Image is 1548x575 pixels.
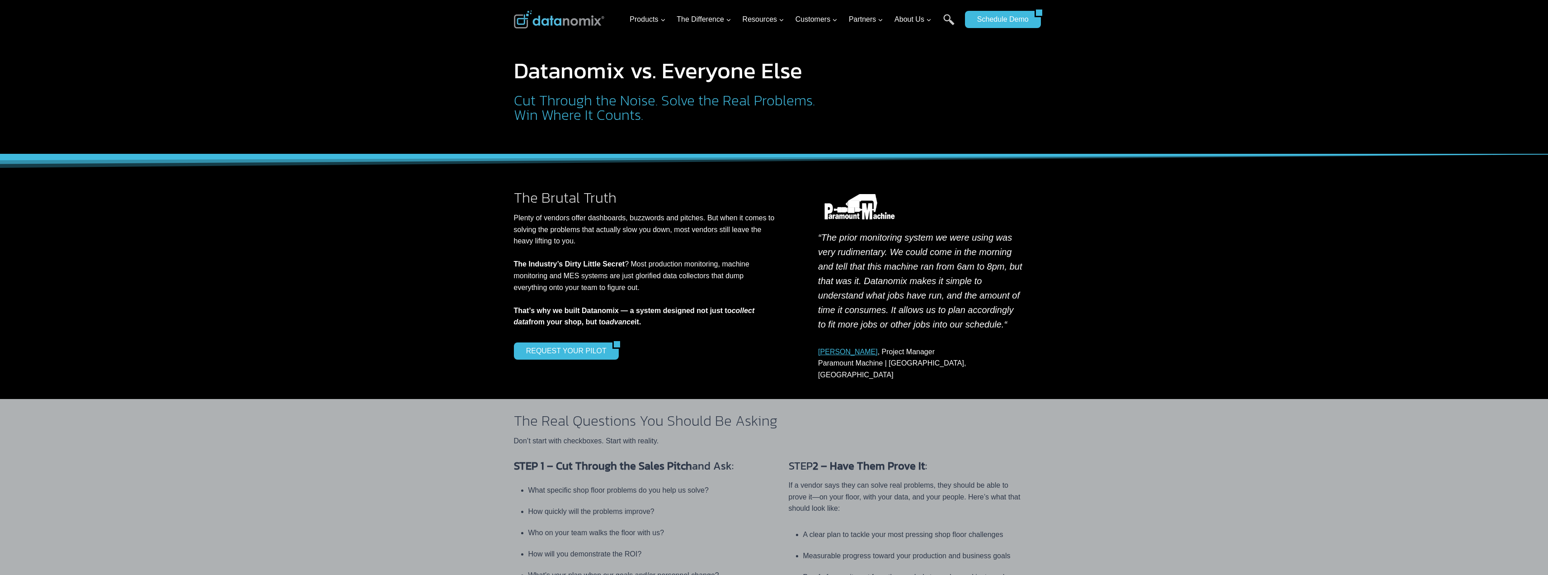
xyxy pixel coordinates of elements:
[514,435,1027,447] p: Don’t start with checkboxes. Start with reality.
[803,545,1024,566] li: Measurable progress toward your production and business goals
[514,458,753,474] h3: and Ask:
[528,480,753,501] li: What specific shop floor problems do you help us solve?
[943,14,955,34] a: Search
[818,233,1022,329] em: “The prior monitoring system we were using was very rudimentary. We could come in the morning and...
[630,14,665,25] span: Products
[743,14,784,25] span: Resources
[514,342,612,360] a: REQUEST YOUR PILOT
[803,529,1024,545] li: A clear plan to tackle your most pressing shop floor challenges
[528,543,753,565] li: How will you demonstrate the ROI?
[849,14,883,25] span: Partners
[514,10,604,29] img: Datanomix
[514,59,819,82] h1: Datanomix vs. Everyone Else
[514,93,819,122] h2: Cut Through the Noise. Solve the Real Problems. Win Where It Counts.
[789,458,1024,474] h3: STEP :
[514,458,692,474] strong: STEP 1 – Cut Through the Sales Pitch
[528,522,753,543] li: Who on your team walks the floor with us?
[795,14,838,25] span: Customers
[514,212,779,328] p: Plenty of vendors offer dashboards, buzzwords and pitches. But when it comes to solving the probl...
[514,190,779,205] h2: The Brutal Truth
[818,346,1023,381] p: , Project Manager Paramount Machine | [GEOGRAPHIC_DATA], [GEOGRAPHIC_DATA]
[514,307,755,326] strong: That’s why we built Datanomix — a system designed not just to from your shop, but to it.
[514,260,625,268] strong: The Industry’s Dirty Little Secret
[606,318,635,326] em: advance
[528,501,753,522] li: How quickly will the problems improve?
[818,194,901,219] img: Datanomix Customer - Paramount Machine
[789,480,1024,514] p: If a vendor says they can solve real problems, they should be able to prove it—on your floor, wit...
[677,14,731,25] span: The Difference
[514,413,1027,428] h2: The Real Questions You Should Be Asking
[894,14,932,25] span: About Us
[965,11,1035,28] a: Schedule Demo
[813,458,925,474] strong: 2 – Have Them Prove It
[818,348,878,356] a: [PERSON_NAME]
[626,5,960,34] nav: Primary Navigation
